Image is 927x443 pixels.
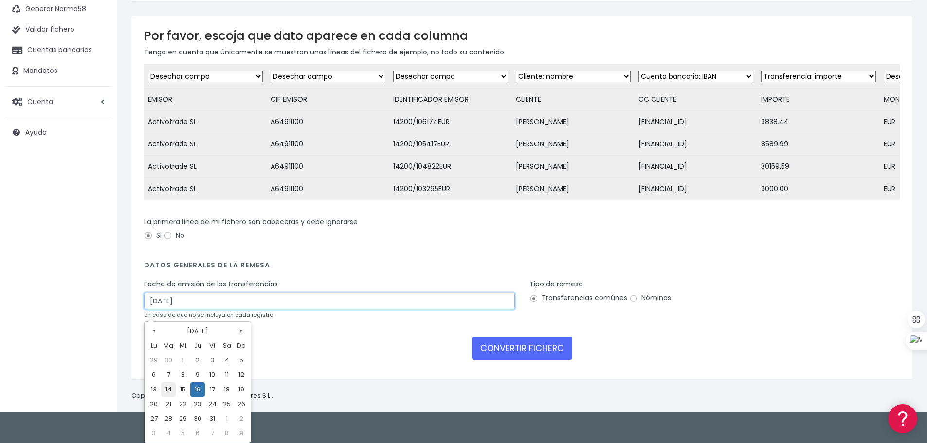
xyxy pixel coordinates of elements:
[219,411,234,426] td: 1
[176,382,190,397] td: 15
[234,368,249,382] td: 12
[219,382,234,397] td: 18
[757,133,880,156] td: 8589.99
[512,178,635,200] td: [PERSON_NAME]
[146,397,161,411] td: 20
[205,338,219,353] th: Vi
[219,338,234,353] th: Sa
[146,426,161,441] td: 3
[219,353,234,368] td: 4
[757,178,880,200] td: 3000.00
[144,29,900,43] h3: Por favor, escoja que dato aparece en cada columna
[529,279,583,289] label: Tipo de remesa
[205,368,219,382] td: 10
[144,89,267,111] td: EMISOR
[219,368,234,382] td: 11
[234,353,249,368] td: 5
[25,127,47,137] span: Ayuda
[234,338,249,353] th: Do
[389,156,512,178] td: 14200/104822EUR
[629,293,671,303] label: Nóminas
[161,382,176,397] td: 14
[5,122,112,142] a: Ayuda
[190,368,205,382] td: 9
[205,397,219,411] td: 24
[146,324,161,338] th: «
[161,426,176,441] td: 4
[389,89,512,111] td: IDENTIFICADOR EMISOR
[234,397,249,411] td: 26
[176,368,190,382] td: 8
[234,426,249,441] td: 9
[635,133,757,156] td: [FINANCIAL_ID]
[146,382,161,397] td: 13
[512,156,635,178] td: [PERSON_NAME]
[161,368,176,382] td: 7
[472,337,572,360] button: CONVERTIR FICHERO
[144,178,267,200] td: Activotrade SL
[146,338,161,353] th: Lu
[27,96,53,106] span: Cuenta
[5,40,112,60] a: Cuentas bancarias
[161,338,176,353] th: Ma
[164,230,184,241] label: No
[512,89,635,111] td: CLIENTE
[176,338,190,353] th: Mi
[190,411,205,426] td: 30
[234,324,249,338] th: »
[190,338,205,353] th: Ju
[144,279,278,289] label: Fecha de emisión de las transferencias
[219,426,234,441] td: 8
[131,391,273,401] p: Copyright © 2025 .
[161,324,234,338] th: [DATE]
[205,353,219,368] td: 3
[161,397,176,411] td: 21
[234,411,249,426] td: 2
[757,111,880,133] td: 3838.44
[635,111,757,133] td: [FINANCIAL_ID]
[205,411,219,426] td: 31
[389,178,512,200] td: 14200/103295EUR
[161,411,176,426] td: 28
[146,368,161,382] td: 6
[144,111,267,133] td: Activotrade SL
[205,382,219,397] td: 17
[267,178,389,200] td: A64911100
[144,47,900,57] p: Tenga en cuenta que únicamente se muestran unas líneas del fichero de ejemplo, no todo su contenido.
[5,61,112,81] a: Mandatos
[176,397,190,411] td: 22
[190,353,205,368] td: 2
[161,353,176,368] td: 30
[234,382,249,397] td: 19
[757,156,880,178] td: 30159.59
[267,111,389,133] td: A64911100
[757,89,880,111] td: IMPORTE
[512,111,635,133] td: [PERSON_NAME]
[512,133,635,156] td: [PERSON_NAME]
[267,133,389,156] td: A64911100
[635,178,757,200] td: [FINANCIAL_ID]
[389,111,512,133] td: 14200/106174EUR
[144,230,162,241] label: Si
[267,156,389,178] td: A64911100
[5,91,112,112] a: Cuenta
[146,353,161,368] td: 29
[144,311,273,319] small: en caso de que no se incluya en cada registro
[529,293,627,303] label: Transferencias comúnes
[176,353,190,368] td: 1
[5,19,112,40] a: Validar fichero
[144,261,900,274] h4: Datos generales de la remesa
[190,426,205,441] td: 6
[635,156,757,178] td: [FINANCIAL_ID]
[389,133,512,156] td: 14200/105417EUR
[144,217,358,227] label: La primera línea de mi fichero son cabeceras y debe ignorarse
[144,133,267,156] td: Activotrade SL
[144,156,267,178] td: Activotrade SL
[176,411,190,426] td: 29
[190,397,205,411] td: 23
[146,411,161,426] td: 27
[219,397,234,411] td: 25
[176,426,190,441] td: 5
[635,89,757,111] td: CC CLIENTE
[190,382,205,397] td: 16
